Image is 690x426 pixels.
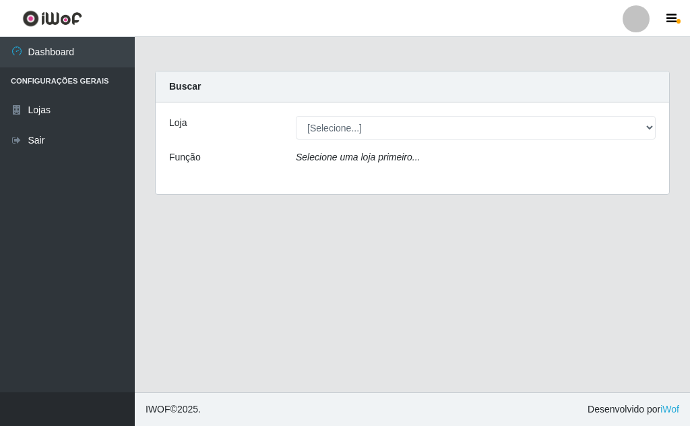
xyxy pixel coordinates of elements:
i: Selecione uma loja primeiro... [296,152,420,162]
span: IWOF [146,404,170,415]
a: iWof [660,404,679,415]
label: Loja [169,116,187,130]
span: Desenvolvido por [588,402,679,417]
label: Função [169,150,201,164]
span: © 2025 . [146,402,201,417]
strong: Buscar [169,81,201,92]
img: CoreUI Logo [22,10,82,27]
